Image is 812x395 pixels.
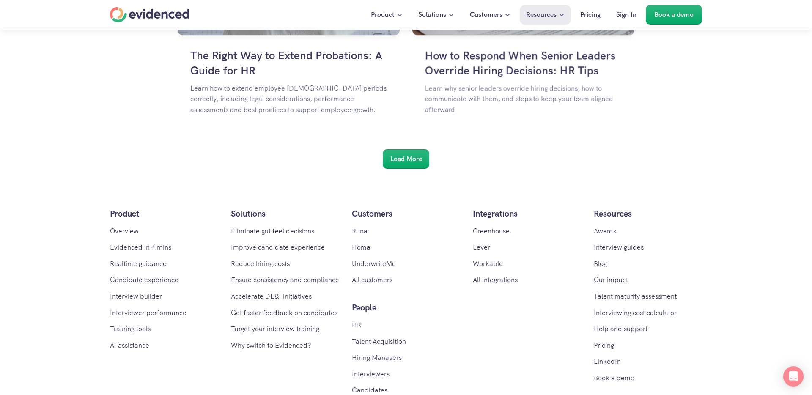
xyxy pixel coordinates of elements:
a: Book a demo [646,5,702,25]
a: Candidate experience [110,275,178,284]
a: Accelerate DE&I initiatives [231,292,312,301]
h4: The Right Way to Extend Probations: A Guide for HR [190,48,387,79]
a: LinkedIn [594,357,621,366]
p: Learn how to extend employee [DEMOGRAPHIC_DATA] periods correctly, including legal considerations... [190,82,387,115]
a: Training tools [110,324,151,333]
a: Sign In [610,5,643,25]
a: Reduce hiring costs [231,259,290,268]
p: Pricing [580,9,601,20]
h4: How to Respond When Senior Leaders Override Hiring Decisions: HR Tips [425,48,622,79]
a: Interviewing cost calculator [594,308,677,317]
p: Sign In [616,9,636,20]
a: Help and support [594,324,647,333]
h5: Customers [352,207,460,220]
a: Overview [110,227,139,236]
a: Why switch to Evidenced? [231,341,311,350]
a: Interview guides [594,243,644,252]
a: Interviewer performance [110,308,187,317]
a: Ensure consistency and compliance [231,275,339,284]
a: Improve candidate experience [231,243,325,252]
p: Solutions [231,207,339,220]
p: Solutions [418,9,446,20]
a: Interviewers [352,370,390,379]
p: Book a demo [654,9,694,20]
a: Pricing [574,5,607,25]
p: Resources [594,207,702,220]
a: All integrations [473,275,518,284]
p: Customers [470,9,502,20]
a: Lever [473,243,490,252]
a: Target your interview training [231,324,319,333]
a: Candidates [352,386,387,395]
a: Get faster feedback on candidates [231,308,337,317]
a: Runa [352,227,368,236]
h6: Load More [390,154,422,165]
a: Workable [473,259,503,268]
a: Hiring Managers [352,353,402,362]
a: HR [352,321,361,329]
a: Realtime guidance [110,259,167,268]
a: Talent maturity assessment [594,292,677,301]
a: AI assistance [110,341,149,350]
a: Interview builder [110,292,162,301]
a: Pricing [594,341,614,350]
a: Awards [594,227,616,236]
a: Greenhouse [473,227,510,236]
p: Resources [526,9,557,20]
p: People [352,301,460,314]
a: Book a demo [594,373,634,382]
p: Learn why senior leaders override hiring decisions, how to communicate with them, and steps to ke... [425,82,622,115]
a: Blog [594,259,607,268]
a: UnderwriteMe [352,259,396,268]
a: Evidenced in 4 mins [110,243,171,252]
a: Eliminate gut feel decisions [231,227,314,236]
div: Open Intercom Messenger [783,366,804,387]
a: Talent Acquisition [352,337,406,346]
a: Homa [352,243,370,252]
a: Home [110,7,189,22]
a: Our impact [594,275,628,284]
a: All customers [352,275,392,284]
p: Product [110,207,218,220]
p: Integrations [473,207,581,220]
p: Product [371,9,395,20]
